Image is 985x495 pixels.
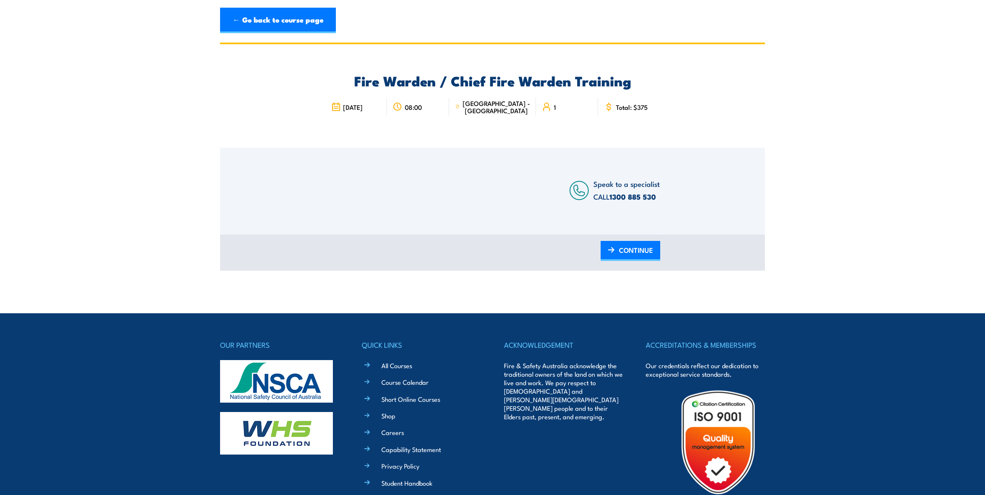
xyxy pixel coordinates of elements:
span: 08:00 [405,103,422,111]
p: Our credentials reflect our dedication to exceptional service standards. [646,361,765,378]
a: CONTINUE [601,241,660,261]
a: Privacy Policy [381,461,419,470]
a: 1300 885 530 [610,191,656,202]
a: All Courses [381,361,412,370]
img: whs-logo-footer [220,412,333,455]
p: Fire & Safety Australia acknowledge the traditional owners of the land on which we live and work.... [504,361,623,421]
span: CONTINUE [619,239,653,261]
a: Shop [381,411,395,420]
span: Total: $375 [616,103,648,111]
span: 1 [554,103,556,111]
a: Short Online Courses [381,395,440,403]
a: Student Handbook [381,478,432,487]
h4: OUR PARTNERS [220,339,339,351]
h4: QUICK LINKS [362,339,481,351]
h4: ACCREDITATIONS & MEMBERSHIPS [646,339,765,351]
span: Speak to a specialist CALL [593,178,660,202]
a: Course Calendar [381,378,429,386]
a: ← Go back to course page [220,8,336,33]
a: Careers [381,428,404,437]
span: [GEOGRAPHIC_DATA] - [GEOGRAPHIC_DATA] [462,100,530,114]
img: nsca-logo-footer [220,360,333,403]
a: Capability Statement [381,445,441,454]
h4: ACKNOWLEDGEMENT [504,339,623,351]
h2: Fire Warden / Chief Fire Warden Training [325,74,660,86]
span: [DATE] [343,103,363,111]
